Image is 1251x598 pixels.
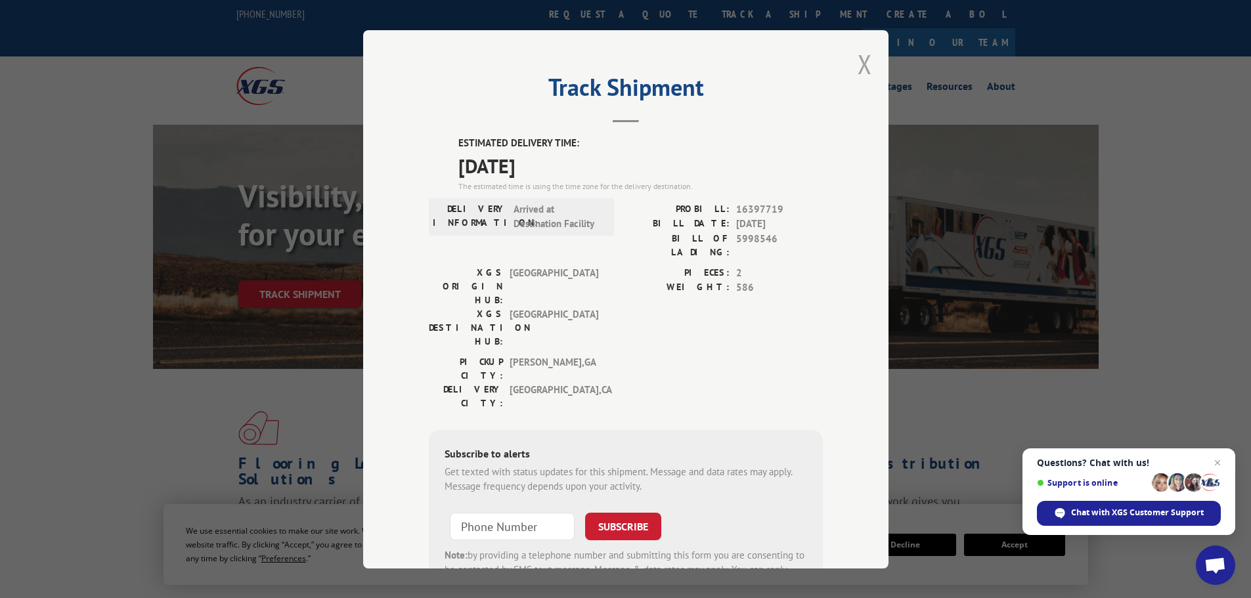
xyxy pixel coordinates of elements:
div: by providing a telephone number and submitting this form you are consenting to be contacted by SM... [445,547,807,592]
span: [GEOGRAPHIC_DATA] [510,265,598,307]
label: BILL DATE: [626,217,730,232]
span: 16397719 [736,202,823,217]
div: Get texted with status updates for this shipment. Message and data rates may apply. Message frequ... [445,464,807,494]
label: PICKUP CITY: [429,354,503,382]
span: [DATE] [458,150,823,180]
button: SUBSCRIBE [585,512,661,540]
label: PROBILL: [626,202,730,217]
label: BILL OF LADING: [626,231,730,259]
span: Support is online [1037,478,1147,488]
span: 2 [736,265,823,280]
span: Chat with XGS Customer Support [1037,501,1221,526]
span: Questions? Chat with us! [1037,458,1221,468]
span: Arrived at Destination Facility [514,202,602,231]
span: 586 [736,280,823,295]
label: DELIVERY INFORMATION: [433,202,507,231]
strong: Note: [445,548,468,561]
label: WEIGHT: [626,280,730,295]
button: Close modal [858,47,872,81]
span: [GEOGRAPHIC_DATA] , CA [510,382,598,410]
div: Subscribe to alerts [445,445,807,464]
input: Phone Number [450,512,575,540]
div: The estimated time is using the time zone for the delivery destination. [458,180,823,192]
h2: Track Shipment [429,78,823,103]
label: ESTIMATED DELIVERY TIME: [458,136,823,151]
label: PIECES: [626,265,730,280]
a: Open chat [1196,545,1235,585]
span: [PERSON_NAME] , GA [510,354,598,382]
span: 5998546 [736,231,823,259]
span: [DATE] [736,217,823,232]
label: DELIVERY CITY: [429,382,503,410]
span: [GEOGRAPHIC_DATA] [510,307,598,348]
span: Chat with XGS Customer Support [1071,507,1204,519]
label: XGS ORIGIN HUB: [429,265,503,307]
label: XGS DESTINATION HUB: [429,307,503,348]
